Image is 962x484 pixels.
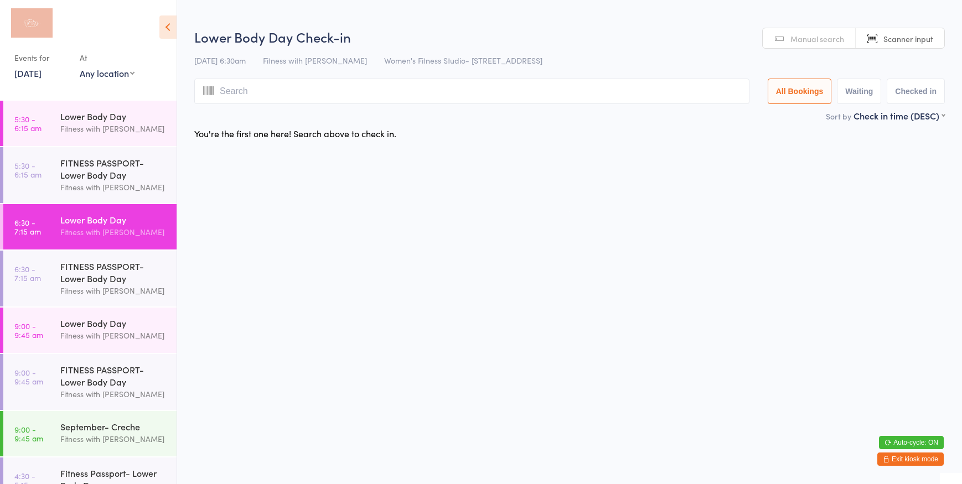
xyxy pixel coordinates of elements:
div: Fitness with [PERSON_NAME] [60,181,167,194]
a: 9:00 -9:45 amFITNESS PASSPORT- Lower Body DayFitness with [PERSON_NAME] [3,354,177,410]
div: FITNESS PASSPORT- Lower Body Day [60,363,167,388]
a: 6:30 -7:15 amFITNESS PASSPORT- Lower Body DayFitness with [PERSON_NAME] [3,251,177,306]
button: Waiting [837,79,881,104]
div: Lower Body Day [60,214,167,226]
div: Fitness with [PERSON_NAME] [60,388,167,400]
time: 9:00 - 9:45 am [14,368,43,386]
div: At [80,49,135,67]
button: All Bookings [768,79,832,104]
div: Lower Body Day [60,317,167,329]
span: Women's Fitness Studio- [STREET_ADDRESS] [384,55,542,66]
div: Events for [14,49,69,67]
div: FITNESS PASSPORT- Lower Body Day [60,260,167,284]
div: Lower Body Day [60,110,167,122]
input: Search [194,79,749,104]
div: FITNESS PASSPORT- Lower Body Day [60,157,167,181]
div: Fitness with [PERSON_NAME] [60,226,167,238]
span: Scanner input [883,33,933,44]
div: September- Creche [60,420,167,433]
span: Fitness with [PERSON_NAME] [263,55,367,66]
div: Fitness with [PERSON_NAME] [60,122,167,135]
a: 9:00 -9:45 amLower Body DayFitness with [PERSON_NAME] [3,308,177,353]
div: Any location [80,67,135,79]
a: 5:30 -6:15 amFITNESS PASSPORT- Lower Body DayFitness with [PERSON_NAME] [3,147,177,203]
button: Auto-cycle: ON [879,436,944,449]
img: Fitness with Zoe [11,8,53,38]
time: 6:30 - 7:15 am [14,264,41,282]
a: 5:30 -6:15 amLower Body DayFitness with [PERSON_NAME] [3,101,177,146]
time: 6:30 - 7:15 am [14,218,41,236]
time: 9:00 - 9:45 am [14,321,43,339]
span: Manual search [790,33,844,44]
a: 6:30 -7:15 amLower Body DayFitness with [PERSON_NAME] [3,204,177,249]
div: Fitness with [PERSON_NAME] [60,433,167,445]
div: Check in time (DESC) [854,110,945,122]
a: [DATE] [14,67,42,79]
button: Exit kiosk mode [877,452,944,466]
a: 9:00 -9:45 amSeptember- CrecheFitness with [PERSON_NAME] [3,411,177,456]
div: You're the first one here! Search above to check in. [194,127,396,139]
span: [DATE] 6:30am [194,55,246,66]
button: Checked in [887,79,945,104]
div: Fitness with [PERSON_NAME] [60,284,167,297]
div: Fitness with [PERSON_NAME] [60,329,167,342]
time: 9:00 - 9:45 am [14,425,43,443]
label: Sort by [826,111,851,122]
h2: Lower Body Day Check-in [194,28,945,46]
time: 5:30 - 6:15 am [14,161,42,179]
time: 5:30 - 6:15 am [14,115,42,132]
